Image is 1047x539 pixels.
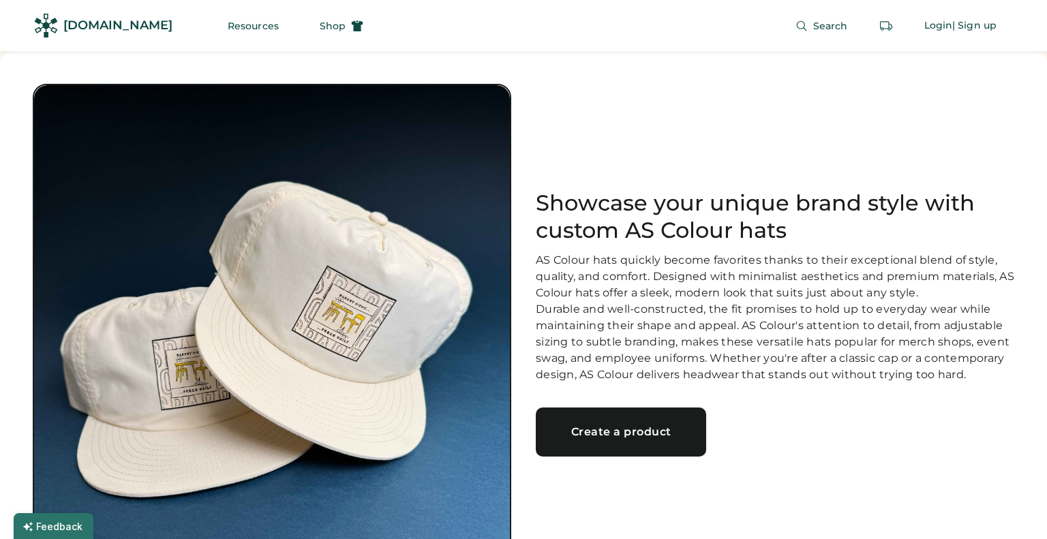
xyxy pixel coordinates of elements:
[63,17,172,34] div: [DOMAIN_NAME]
[813,21,848,31] span: Search
[536,189,1014,244] h1: Showcase your unique brand style with custom AS Colour hats
[779,12,864,40] button: Search
[872,12,900,40] button: Retrieve an order
[924,19,953,33] div: Login
[952,19,997,33] div: | Sign up
[536,252,1014,383] div: AS Colour hats quickly become favorites thanks to their exceptional blend of style, quality, and ...
[320,21,346,31] span: Shop
[34,14,58,37] img: Rendered Logo - Screens
[211,12,295,40] button: Resources
[303,12,380,40] button: Shop
[536,407,706,457] a: Create a product
[552,427,690,437] div: Create a product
